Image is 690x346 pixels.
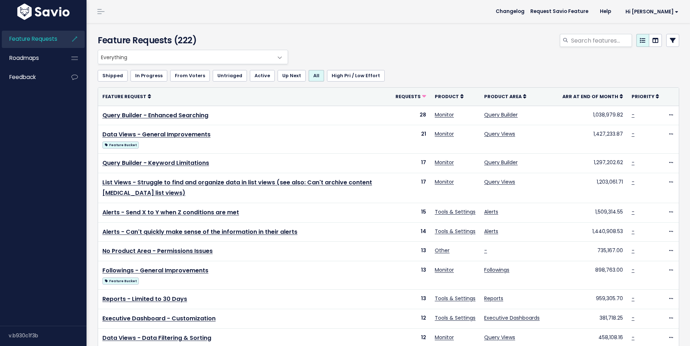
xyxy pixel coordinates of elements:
[278,70,306,82] a: Up Next
[9,54,39,62] span: Roadmaps
[395,93,421,100] span: Requests
[484,334,515,341] a: Query Views
[395,93,426,100] a: Requests
[102,140,139,149] a: Feature Bucket
[484,130,515,137] a: Query Views
[484,247,487,254] a: -
[435,111,454,118] a: Monitor
[102,247,213,255] a: No Product Area - Permissions Issues
[558,309,627,328] td: 381,718.25
[102,159,209,167] a: Query Builder - Keyword Limitations
[102,141,139,149] span: Feature Bucket
[632,295,634,302] a: -
[391,154,430,173] td: 17
[632,159,634,166] a: -
[102,266,208,275] a: Followings - General Improvements
[484,93,526,100] a: Product Area
[435,334,454,341] a: Monitor
[632,334,634,341] a: -
[632,178,634,185] a: -
[558,203,627,222] td: 1,509,314.55
[98,70,679,82] ul: Filter feature requests
[632,266,634,273] a: -
[102,130,211,139] a: Data Views - General Improvements
[484,228,498,235] a: Alerts
[102,93,151,100] a: Feature Request
[558,173,627,203] td: 1,203,061.71
[98,50,273,64] span: Everything
[484,295,503,302] a: Reports
[435,159,454,166] a: Monitor
[484,266,509,273] a: Followings
[102,178,372,197] a: List Views - Struggle to find and organize data in list views (see also: Can't archive content [M...
[484,159,518,166] a: Query Builder
[484,178,515,185] a: Query Views
[391,290,430,309] td: 13
[496,9,525,14] span: Changelog
[570,34,632,47] input: Search features...
[562,93,623,100] a: ARR at End of Month
[98,70,128,82] a: Shipped
[632,130,634,137] a: -
[435,247,450,254] a: Other
[435,266,454,273] a: Monitor
[213,70,247,82] a: Untriaged
[632,93,659,100] a: Priority
[594,6,617,17] a: Help
[9,35,57,43] span: Feature Requests
[558,290,627,309] td: 959,305.70
[435,295,476,302] a: Tools & Settings
[632,228,634,235] a: -
[435,130,454,137] a: Monitor
[98,50,288,64] span: Everything
[484,208,498,215] a: Alerts
[9,326,87,345] div: v.b930c1f3b
[435,314,476,321] a: Tools & Settings
[435,178,454,185] a: Monitor
[102,277,139,285] span: Feature Bucket
[625,9,678,14] span: Hi [PERSON_NAME]
[327,70,385,82] a: High Pri / Low Effort
[391,203,430,222] td: 15
[102,111,208,119] a: Query Builder - Enhanced Searching
[102,314,216,323] a: Executive Dashboard - Customization
[484,314,540,321] a: Executive Dashboards
[435,208,476,215] a: Tools & Settings
[102,208,239,216] a: Alerts - Send X to Y when Z conditions are met
[435,93,459,100] span: Product
[617,6,684,17] a: Hi [PERSON_NAME]
[131,70,167,82] a: In Progress
[102,334,211,342] a: Data Views - Data Filtering & Sorting
[391,125,430,154] td: 21
[525,6,594,17] a: Request Savio Feature
[16,4,71,20] img: logo-white.9d6f32f41409.svg
[632,314,634,321] a: -
[391,309,430,328] td: 12
[102,93,146,100] span: Feature Request
[309,70,324,82] a: All
[391,222,430,242] td: 14
[102,276,139,285] a: Feature Bucket
[632,93,654,100] span: Priority
[391,173,430,203] td: 17
[391,261,430,290] td: 13
[2,31,60,47] a: Feature Requests
[391,106,430,125] td: 28
[102,295,187,303] a: Reports - Limited to 30 Days
[2,69,60,86] a: Feedback
[632,111,634,118] a: -
[632,247,634,254] a: -
[170,70,210,82] a: From Voters
[9,73,36,81] span: Feedback
[435,93,464,100] a: Product
[632,208,634,215] a: -
[391,242,430,261] td: 13
[102,228,297,236] a: Alerts - Can't quickly make sense of the information in their alerts
[558,125,627,154] td: 1,427,233.87
[558,154,627,173] td: 1,297,202.62
[558,106,627,125] td: 1,038,979.82
[558,261,627,290] td: 898,763.00
[558,242,627,261] td: 735,167.00
[558,222,627,242] td: 1,440,908.53
[484,93,522,100] span: Product Area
